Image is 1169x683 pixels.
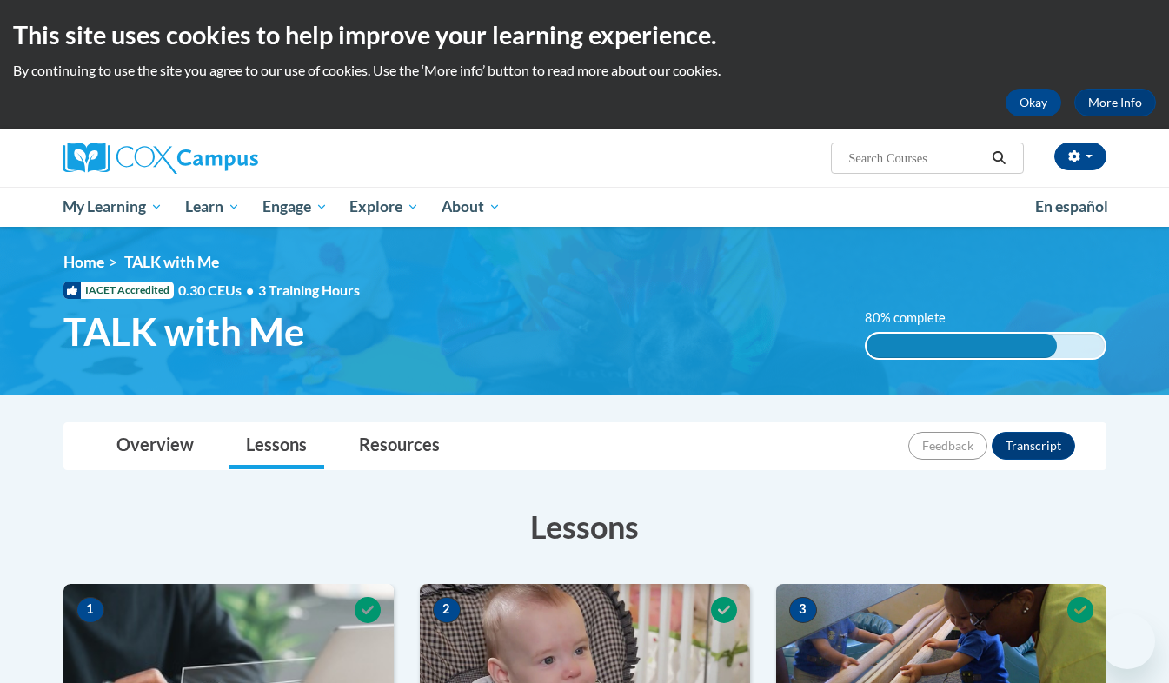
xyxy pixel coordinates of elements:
a: Home [63,253,104,271]
span: My Learning [63,196,163,217]
span: En español [1035,197,1108,216]
button: Transcript [992,432,1075,460]
a: About [430,187,512,227]
a: Lessons [229,423,324,469]
label: 80% complete [865,308,965,328]
span: • [246,282,254,298]
button: Account Settings [1054,143,1106,170]
button: Search [986,148,1012,169]
iframe: Button to launch messaging window [1099,613,1155,669]
a: Explore [338,187,430,227]
a: Cox Campus [63,143,394,174]
span: IACET Accredited [63,282,174,299]
a: Learn [174,187,251,227]
div: Main menu [37,187,1132,227]
a: My Learning [52,187,175,227]
span: 3 [789,597,817,623]
a: Engage [251,187,339,227]
span: TALK with Me [63,308,305,355]
p: By continuing to use the site you agree to our use of cookies. Use the ‘More info’ button to read... [13,61,1156,80]
a: More Info [1074,89,1156,116]
h2: This site uses cookies to help improve your learning experience. [13,17,1156,52]
a: Overview [99,423,211,469]
span: 0.30 CEUs [178,281,258,300]
span: About [442,196,501,217]
h3: Lessons [63,505,1106,548]
span: TALK with Me [124,253,219,271]
span: Engage [262,196,328,217]
span: Explore [349,196,419,217]
button: Feedback [908,432,987,460]
img: Cox Campus [63,143,258,174]
a: Resources [342,423,457,469]
span: 3 Training Hours [258,282,360,298]
button: Okay [1006,89,1061,116]
a: En español [1024,189,1119,225]
span: 1 [76,597,104,623]
div: 80% complete [867,334,1057,358]
span: 2 [433,597,461,623]
span: Learn [185,196,240,217]
input: Search Courses [847,148,986,169]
